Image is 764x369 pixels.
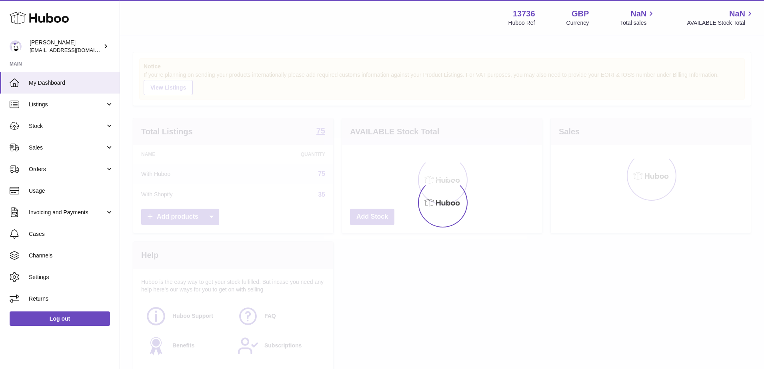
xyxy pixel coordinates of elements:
a: NaN Total sales [620,8,656,27]
a: NaN AVAILABLE Stock Total [687,8,754,27]
span: Returns [29,295,114,303]
span: NaN [729,8,745,19]
span: My Dashboard [29,79,114,87]
span: AVAILABLE Stock Total [687,19,754,27]
div: Currency [566,19,589,27]
span: Orders [29,166,105,173]
img: internalAdmin-13736@internal.huboo.com [10,40,22,52]
a: Log out [10,311,110,326]
span: Sales [29,144,105,152]
span: Total sales [620,19,656,27]
span: NaN [630,8,646,19]
span: Invoicing and Payments [29,209,105,216]
span: Channels [29,252,114,259]
div: Huboo Ref [508,19,535,27]
div: [PERSON_NAME] [30,39,102,54]
span: Stock [29,122,105,130]
span: Settings [29,273,114,281]
span: Cases [29,230,114,238]
strong: GBP [572,8,589,19]
span: Listings [29,101,105,108]
span: [EMAIL_ADDRESS][DOMAIN_NAME] [30,47,118,53]
span: Usage [29,187,114,195]
strong: 13736 [513,8,535,19]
